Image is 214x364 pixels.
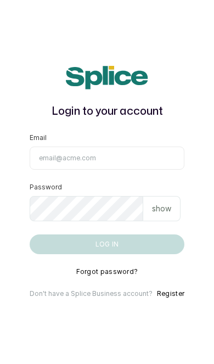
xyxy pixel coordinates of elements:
h1: Login to your account [30,103,184,120]
button: Forgot password? [76,267,138,276]
p: Don't have a Splice Business account? [30,289,153,298]
button: Register [157,289,184,298]
input: email@acme.com [30,147,184,170]
button: Log in [30,234,184,254]
label: Password [30,183,62,192]
p: show [152,203,171,214]
label: Email [30,133,47,142]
